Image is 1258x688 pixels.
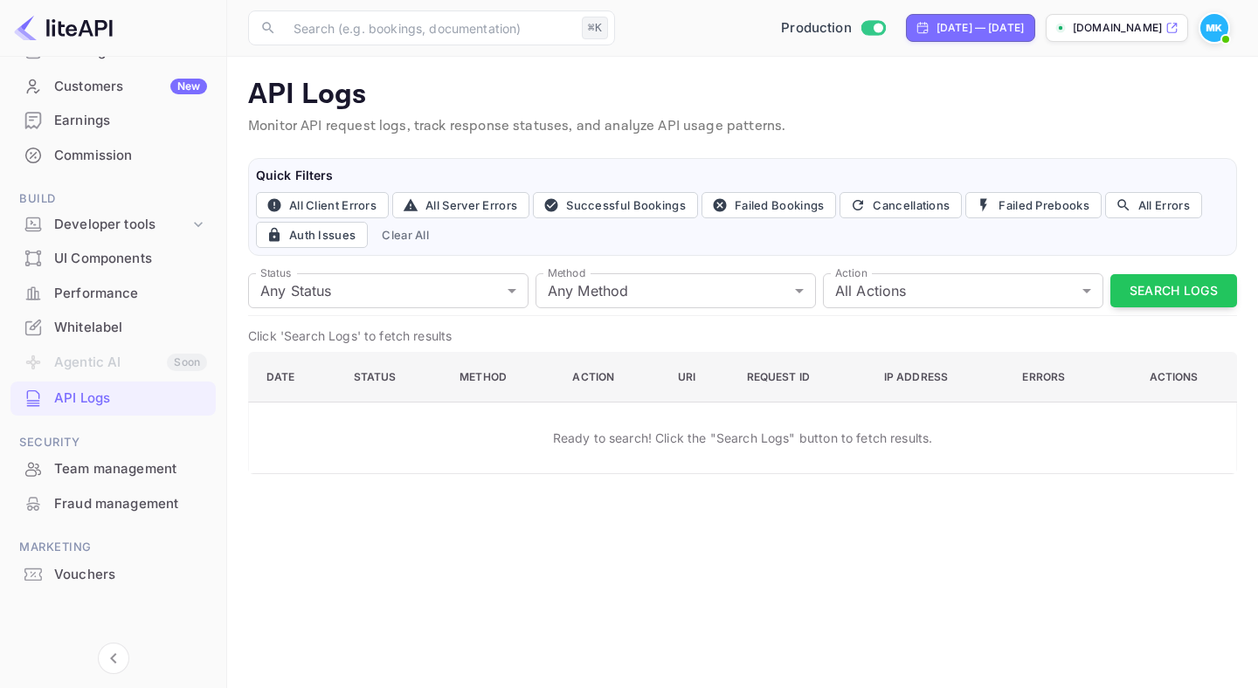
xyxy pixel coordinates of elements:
div: Developer tools [54,215,190,235]
a: Commission [10,139,216,171]
h6: Quick Filters [256,166,1229,185]
a: Earnings [10,104,216,136]
div: Switch to Sandbox mode [774,18,892,38]
div: Earnings [54,111,207,131]
span: Marketing [10,538,216,557]
div: Earnings [10,104,216,138]
a: CustomersNew [10,70,216,102]
button: Collapse navigation [98,643,129,674]
div: API Logs [10,382,216,416]
th: Status [340,353,446,402]
label: Status [260,265,291,280]
div: Fraud management [10,487,216,521]
th: Method [446,353,558,402]
button: Clear All [375,222,436,248]
a: Fraud management [10,487,216,519]
div: [DATE] — [DATE] [937,20,1024,36]
div: Click to change the date range period [906,14,1035,42]
button: All Errors [1105,192,1202,218]
a: Team management [10,452,216,485]
button: Auth Issues [256,222,368,248]
th: Errors [1008,353,1115,402]
div: Any Status [248,273,529,308]
div: Vouchers [10,558,216,592]
div: Commission [10,139,216,173]
div: API Logs [54,389,207,409]
div: Team management [10,452,216,486]
p: Monitor API request logs, track response statuses, and analyze API usage patterns. [248,116,1237,137]
a: Whitelabel [10,311,216,343]
div: Commission [54,146,207,166]
th: Request ID [733,353,870,402]
th: Action [558,353,663,402]
span: Security [10,433,216,452]
label: Action [835,265,867,280]
p: API Logs [248,78,1237,113]
div: Performance [54,284,207,304]
a: API Logs [10,382,216,414]
span: Build [10,189,216,209]
div: Performance [10,277,216,311]
button: All Server Errors [392,192,529,218]
p: [DOMAIN_NAME] [1073,20,1162,36]
button: Successful Bookings [533,192,698,218]
div: Any Method [536,273,816,308]
div: All Actions [823,273,1103,308]
a: Bookings [10,35,216,67]
button: All Client Errors [256,192,389,218]
div: New [170,79,207,94]
div: Whitelabel [54,318,207,338]
th: Actions [1115,353,1236,402]
div: ⌘K [582,17,608,39]
div: CustomersNew [10,70,216,104]
div: Vouchers [54,565,207,585]
a: Vouchers [10,558,216,590]
span: Production [781,18,852,38]
input: Search (e.g. bookings, documentation) [283,10,575,45]
label: Method [548,265,585,280]
div: Whitelabel [10,311,216,345]
div: Developer tools [10,210,216,240]
div: Team management [54,459,207,479]
th: URI [664,353,733,402]
button: Cancellations [840,192,962,218]
button: Failed Bookings [702,192,837,218]
a: Performance [10,277,216,309]
div: UI Components [54,249,207,269]
p: Click 'Search Logs' to fetch results [248,327,1237,345]
th: IP Address [870,353,1009,402]
div: Customers [54,77,207,97]
div: UI Components [10,242,216,276]
button: Search Logs [1110,274,1237,308]
a: UI Components [10,242,216,274]
button: Failed Prebooks [965,192,1102,218]
img: LiteAPI logo [14,14,113,42]
div: Fraud management [54,494,207,514]
p: Ready to search! Click the "Search Logs" button to fetch results. [553,429,933,447]
img: Michelle Krogmeier [1200,14,1228,42]
th: Date [249,353,340,402]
